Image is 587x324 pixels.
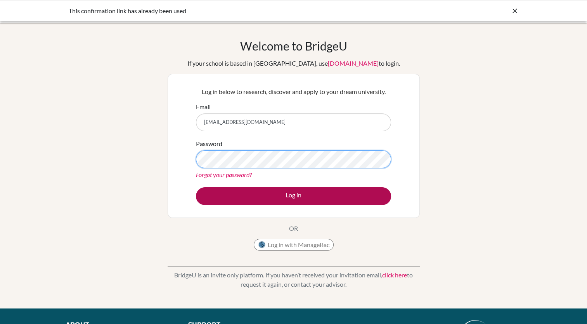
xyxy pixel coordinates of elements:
[196,87,391,96] p: Log in below to research, discover and apply to your dream university.
[328,59,379,67] a: [DOMAIN_NAME]
[196,139,222,148] label: Password
[69,6,402,16] div: This confirmation link has already been used
[196,171,252,178] a: Forgot your password?
[196,187,391,205] button: Log in
[289,224,298,233] p: OR
[254,239,334,251] button: Log in with ManageBac
[168,270,420,289] p: BridgeU is an invite only platform. If you haven’t received your invitation email, to request it ...
[240,39,347,53] h1: Welcome to BridgeU
[382,271,407,279] a: click here
[187,59,400,68] div: If your school is based in [GEOGRAPHIC_DATA], use to login.
[196,102,211,111] label: Email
